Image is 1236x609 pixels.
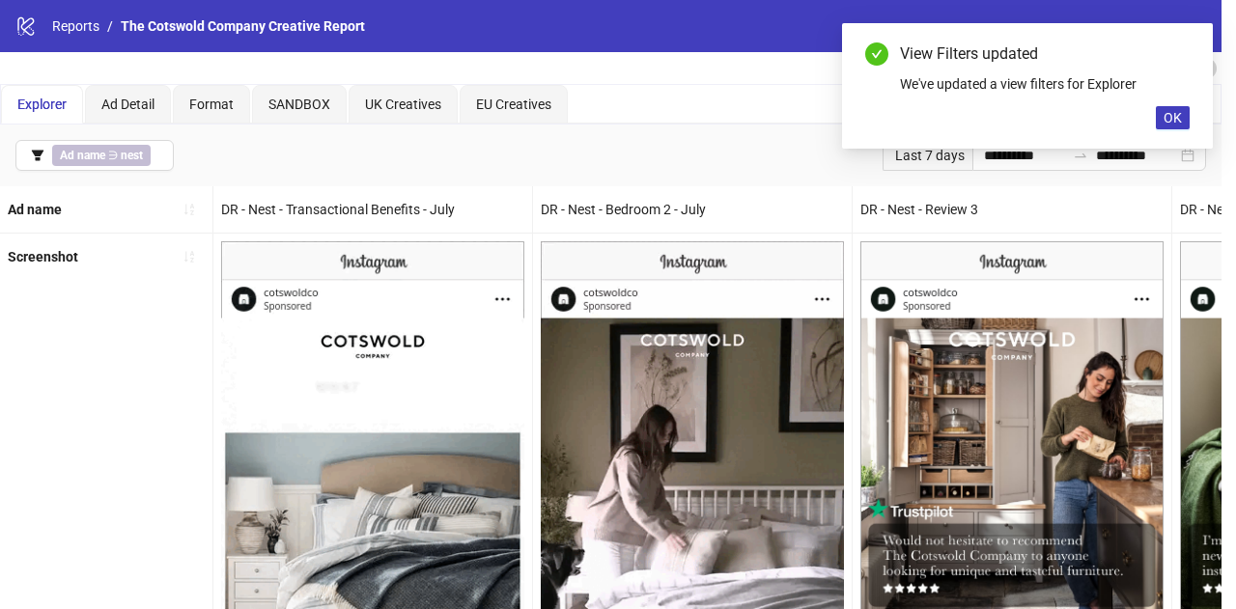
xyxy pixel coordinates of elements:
[900,73,1190,95] div: We've updated a view filters for Explorer
[1156,106,1190,129] button: OK
[900,42,1190,66] div: View Filters updated
[865,42,888,66] span: check-circle
[1164,110,1182,125] span: OK
[1168,42,1190,64] a: Close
